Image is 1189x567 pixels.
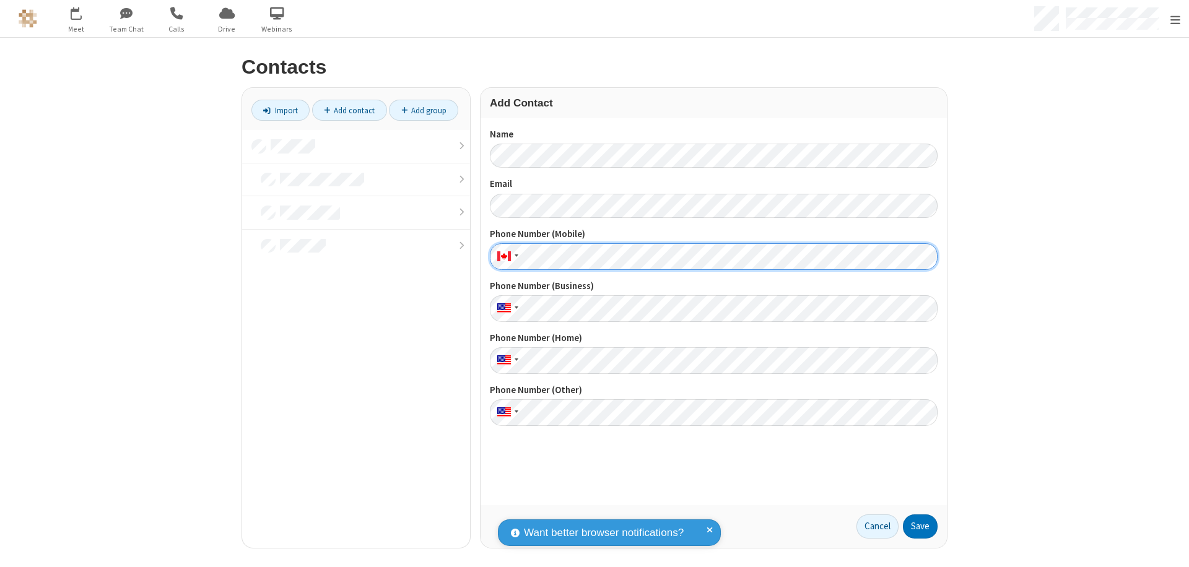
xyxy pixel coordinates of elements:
div: United States: + 1 [490,295,522,322]
span: Team Chat [103,24,150,35]
span: Calls [154,24,200,35]
label: Phone Number (Home) [490,331,938,345]
div: Canada: + 1 [490,243,522,270]
h3: Add Contact [490,97,938,109]
img: QA Selenium DO NOT DELETE OR CHANGE [19,9,37,28]
span: Drive [204,24,250,35]
label: Name [490,128,938,142]
a: Add group [389,100,458,121]
a: Cancel [856,514,899,539]
div: United States: + 1 [490,347,522,374]
a: Import [251,100,310,121]
button: Save [903,514,938,539]
label: Phone Number (Other) [490,383,938,397]
span: Webinars [254,24,300,35]
h2: Contacts [242,56,947,78]
span: Want better browser notifications? [524,525,684,541]
div: 4 [79,7,87,16]
label: Phone Number (Business) [490,279,938,293]
span: Meet [53,24,100,35]
a: Add contact [312,100,387,121]
label: Email [490,177,938,191]
label: Phone Number (Mobile) [490,227,938,241]
div: United States: + 1 [490,399,522,426]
